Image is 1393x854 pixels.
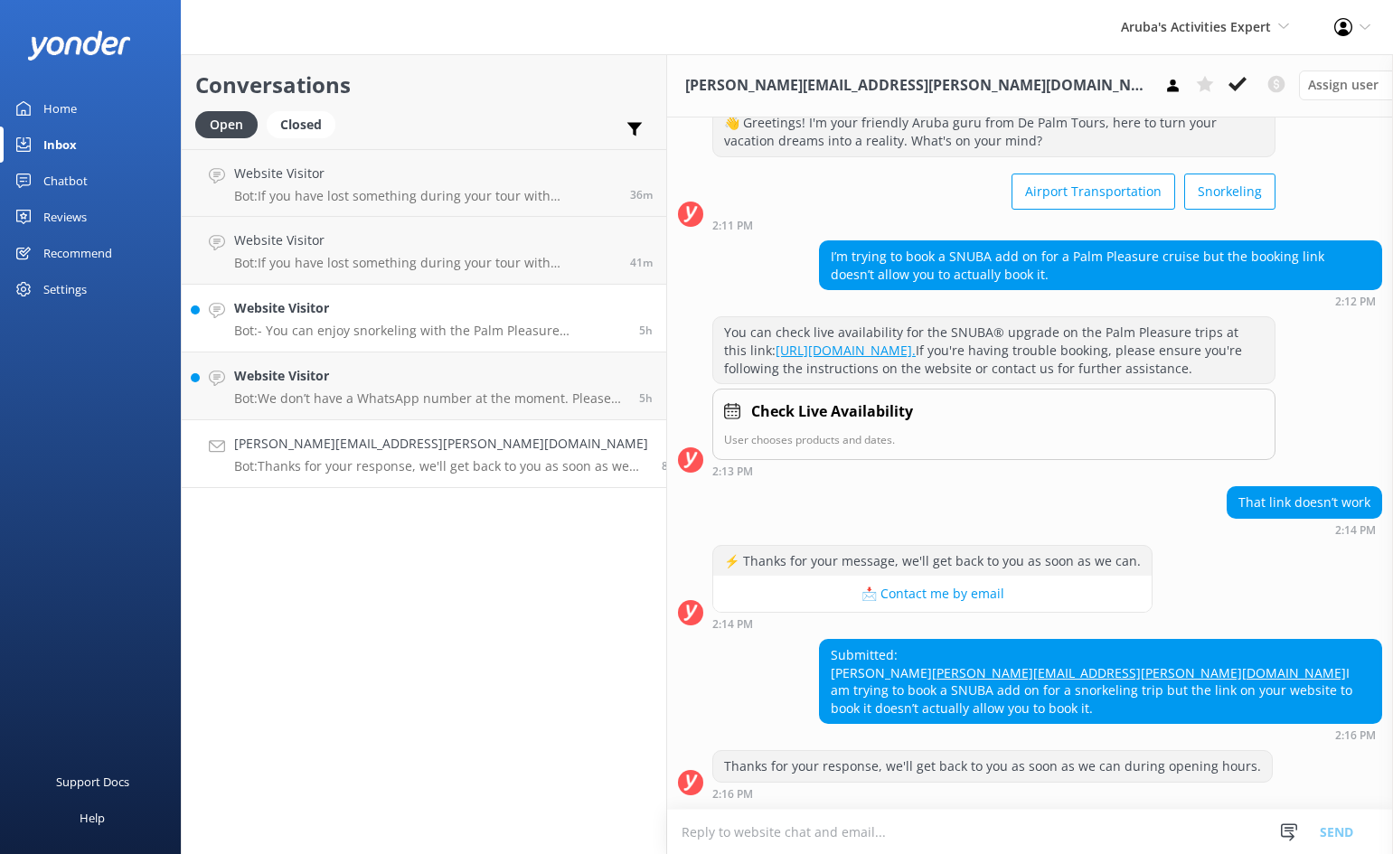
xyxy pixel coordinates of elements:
div: Recommend [43,235,112,271]
div: Chatbot [43,163,88,199]
div: I’m trying to book a SNUBA add on for a Palm Pleasure cruise but the booking link doesn’t allow y... [820,241,1381,289]
h4: Check Live Availability [751,400,913,424]
div: Closed [267,111,335,138]
h4: Website Visitor [234,366,626,386]
a: Website VisitorBot:We don’t have a WhatsApp number at the moment. Please feel free to contact us ... [182,352,666,420]
strong: 2:16 PM [1335,730,1376,741]
div: Oct 05 2025 02:13pm (UTC -04:00) America/Caracas [712,465,1275,477]
p: Bot: If you have lost something during your tour with [PERSON_NAME] Tours, please contact one of ... [234,188,616,204]
span: Aruba's Activities Expert [1121,18,1271,35]
a: [PERSON_NAME][EMAIL_ADDRESS][PERSON_NAME][DOMAIN_NAME]Bot:Thanks for your response, we'll get bac... [182,420,666,488]
div: Settings [43,271,87,307]
h2: Conversations [195,68,653,102]
div: Oct 05 2025 02:14pm (UTC -04:00) America/Caracas [712,617,1153,630]
div: Submitted: [PERSON_NAME] I am trying to book a SNUBA add on for a snorkeling trip but the link on... [820,640,1381,723]
div: Oct 05 2025 02:16pm (UTC -04:00) America/Caracas [712,787,1273,800]
button: Airport Transportation [1012,174,1175,210]
a: Open [195,114,267,134]
h4: [PERSON_NAME][EMAIL_ADDRESS][PERSON_NAME][DOMAIN_NAME] [234,434,648,454]
p: Bot: Thanks for your response, we'll get back to you as soon as we can during opening hours. [234,458,648,474]
strong: 2:12 PM [1335,296,1376,307]
strong: 2:11 PM [712,221,753,231]
div: ⚡ Thanks for your message, we'll get back to you as soon as we can. [713,546,1152,577]
p: Bot: If you have lost something during your tour with [PERSON_NAME] Tours, please contact one of ... [234,255,616,271]
div: Oct 05 2025 02:12pm (UTC -04:00) America/Caracas [819,295,1382,307]
img: yonder-white-logo.png [27,31,131,61]
a: Website VisitorBot:- You can enjoy snorkeling with the Palm Pleasure catamaran tours, which offer... [182,285,666,352]
span: Oct 05 2025 05:18pm (UTC -04:00) America/Caracas [639,323,653,338]
a: Closed [267,114,344,134]
div: Oct 05 2025 02:11pm (UTC -04:00) America/Caracas [712,219,1275,231]
strong: 2:16 PM [712,789,753,800]
div: Oct 05 2025 02:14pm (UTC -04:00) America/Caracas [1227,523,1382,536]
span: Oct 05 2025 09:42pm (UTC -04:00) America/Caracas [630,187,653,202]
p: Bot: - You can enjoy snorkeling with the Palm Pleasure catamaran tours, which offer the Snorkel A... [234,323,626,339]
p: Bot: We don’t have a WhatsApp number at the moment. Please feel free to contact us via email: [EM... [234,390,626,407]
div: That link doesn’t work [1228,487,1381,518]
span: Oct 05 2025 02:16pm (UTC -04:00) America/Caracas [662,458,675,474]
p: User chooses products and dates. [724,431,1264,448]
span: Oct 05 2025 09:37pm (UTC -04:00) America/Caracas [630,255,653,270]
div: Thanks for your response, we'll get back to you as soon as we can during opening hours. [713,751,1272,782]
div: Open [195,111,258,138]
strong: 2:13 PM [712,466,753,477]
span: Oct 05 2025 04:31pm (UTC -04:00) America/Caracas [639,390,653,406]
div: Support Docs [56,764,129,800]
a: [PERSON_NAME][EMAIL_ADDRESS][PERSON_NAME][DOMAIN_NAME] [932,664,1346,681]
strong: 2:14 PM [712,619,753,630]
span: Assign user [1308,75,1379,95]
button: 📩 Contact me by email [713,576,1152,612]
h3: [PERSON_NAME][EMAIL_ADDRESS][PERSON_NAME][DOMAIN_NAME] [685,74,1150,98]
a: Website VisitorBot:If you have lost something during your tour with [PERSON_NAME] Tours, please c... [182,149,666,217]
div: 👋 Greetings! I'm your friendly Aruba guru from De Palm Tours, here to turn your vacation dreams i... [713,108,1275,155]
h4: Website Visitor [234,164,616,183]
div: Reviews [43,199,87,235]
div: Help [80,800,105,836]
div: Home [43,90,77,127]
div: Inbox [43,127,77,163]
button: Snorkeling [1184,174,1275,210]
strong: 2:14 PM [1335,525,1376,536]
a: [URL][DOMAIN_NAME]. [776,342,916,359]
div: You can check live availability for the SNUBA® upgrade on the Palm Pleasure trips at this link: I... [713,317,1275,383]
a: Website VisitorBot:If you have lost something during your tour with [PERSON_NAME] Tours, please c... [182,217,666,285]
div: Oct 05 2025 02:16pm (UTC -04:00) America/Caracas [819,728,1382,741]
h4: Website Visitor [234,298,626,318]
h4: Website Visitor [234,230,616,250]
